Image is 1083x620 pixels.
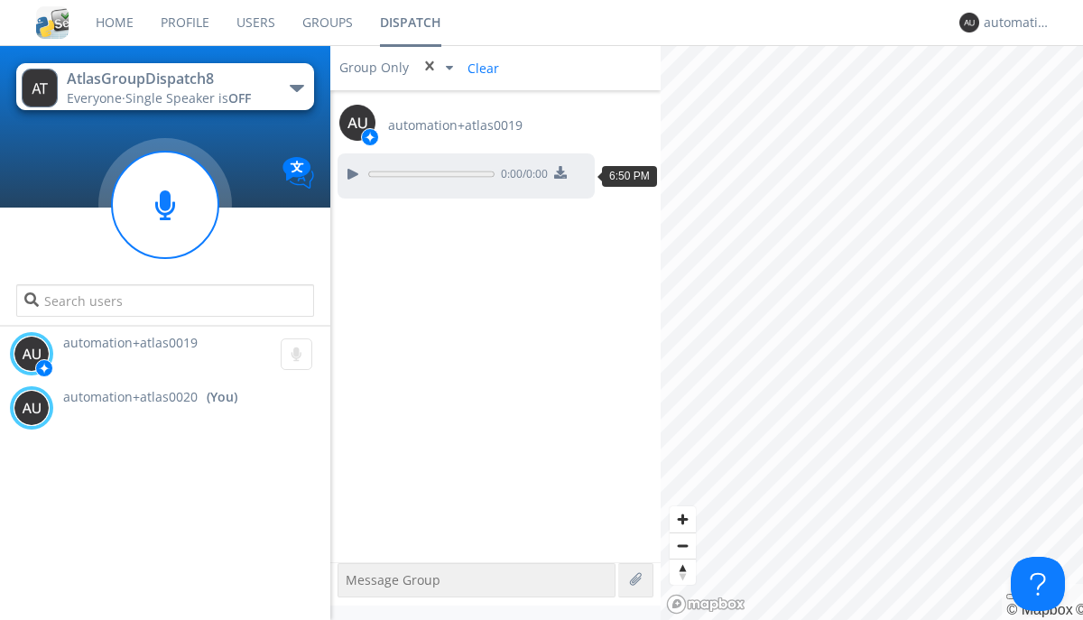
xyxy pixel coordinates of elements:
input: Search users [16,284,313,317]
button: Reset bearing to north [670,559,696,585]
div: (You) [207,388,237,406]
button: Toggle attribution [1006,594,1021,599]
img: caret-down-sm.svg [446,66,453,70]
button: AtlasGroupDispatch8Everyone·Single Speaker isOFF [16,63,313,110]
button: Zoom out [670,532,696,559]
span: Single Speaker is [125,89,251,106]
div: AtlasGroupDispatch8 [67,69,270,89]
span: automation+atlas0019 [388,116,523,134]
div: Everyone · [67,89,270,107]
span: Clear [457,54,506,81]
img: 373638.png [14,336,50,372]
img: 373638.png [22,69,58,107]
img: 373638.png [959,13,979,32]
iframe: Toggle Customer Support [1011,557,1065,611]
span: 0:00 / 0:00 [495,166,548,186]
span: 6:50 PM [609,170,650,182]
span: Reset bearing to north [670,560,696,585]
button: Zoom in [670,506,696,532]
div: automation+atlas0020 [984,14,1051,32]
span: automation+atlas0020 [63,388,198,406]
div: Group Only [339,59,412,77]
span: OFF [228,89,251,106]
span: automation+atlas0019 [63,334,198,351]
a: Mapbox logo [666,594,745,615]
img: download media button [554,166,567,179]
img: Translation enabled [282,157,314,189]
img: cddb5a64eb264b2086981ab96f4c1ba7 [36,6,69,39]
a: Mapbox [1006,602,1072,617]
img: 373638.png [14,390,50,426]
img: 373638.png [339,105,375,141]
